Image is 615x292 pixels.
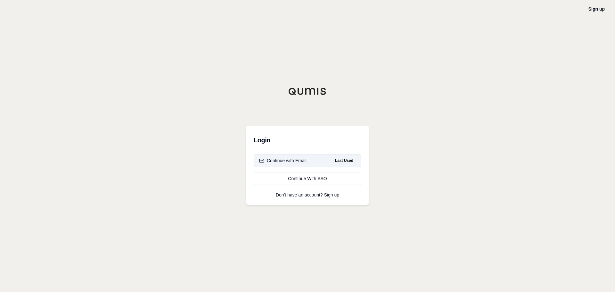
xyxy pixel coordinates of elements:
[254,154,361,167] button: Continue with EmailLast Used
[259,175,356,182] div: Continue With SSO
[254,134,361,146] h3: Login
[288,88,327,95] img: Qumis
[254,172,361,185] a: Continue With SSO
[254,193,361,197] p: Don't have an account?
[588,6,605,12] a: Sign up
[259,157,307,164] div: Continue with Email
[324,192,339,197] a: Sign up
[332,157,356,164] span: Last Used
